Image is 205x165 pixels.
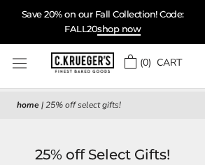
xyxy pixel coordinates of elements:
a: Home [17,99,39,110]
a: Save 20% on our Fall Collection! Code: FALL20shop now [22,8,184,36]
nav: breadcrumbs [17,99,188,113]
span: 25% off Select Gifts! [45,99,121,110]
span: | [41,99,43,110]
img: C.KRUEGER'S [51,52,114,73]
span: shop now [97,23,141,36]
button: Open navigation [13,58,27,69]
a: (0) CART [125,56,182,70]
